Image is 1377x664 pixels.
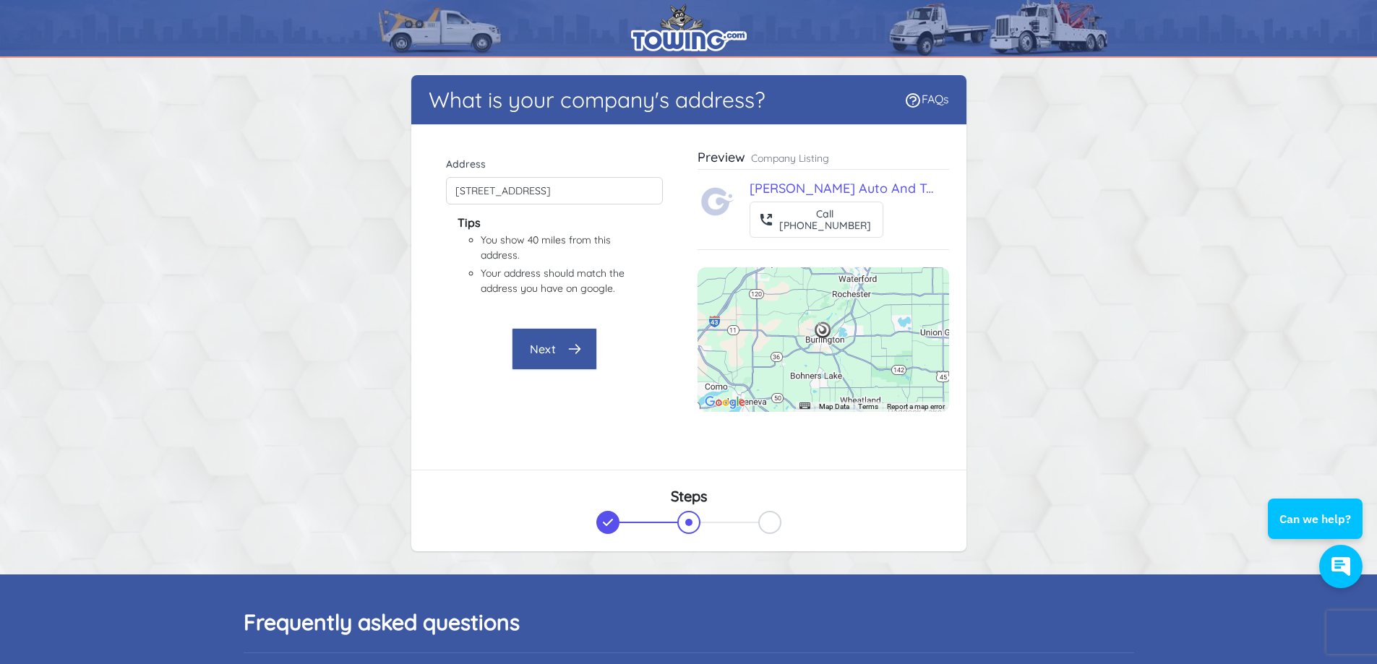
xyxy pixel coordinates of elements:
[512,328,597,370] button: Next
[446,177,663,204] input: Enter Mailing Address
[700,184,735,219] img: Towing.com Logo
[244,609,1134,635] h2: Frequently asked questions
[429,488,949,505] h3: Steps
[904,92,949,106] a: FAQs
[750,202,883,238] button: Call[PHONE_NUMBER]
[458,215,481,230] b: Tips
[819,402,849,412] button: Map Data
[481,266,628,296] li: Your address should match the address you have on google.
[858,402,878,410] a: Terms (opens in new tab)
[779,208,871,231] div: Call [PHONE_NUMBER]
[701,393,749,412] a: Open this area in Google Maps (opens a new window)
[429,87,765,113] h1: What is your company's address?
[446,157,663,171] label: Address
[750,180,990,197] a: [PERSON_NAME] Auto and Towing LLC
[481,233,628,263] li: You show 40 miles from this address.
[751,151,829,165] p: Company Listing
[799,402,810,409] button: Keyboard shortcuts
[631,4,747,51] img: logo.png
[701,393,749,412] img: Google
[698,149,745,166] h3: Preview
[1257,459,1377,603] iframe: Conversations
[887,402,945,410] a: Report a map error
